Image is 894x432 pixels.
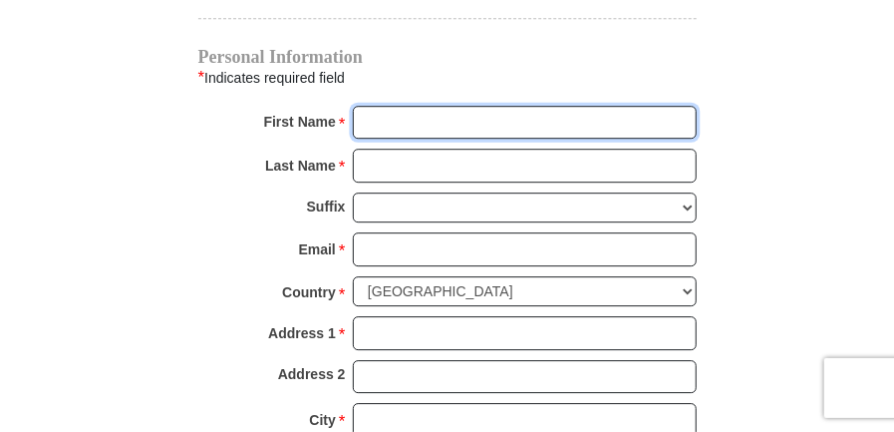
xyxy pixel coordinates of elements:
[264,108,336,136] strong: First Name
[282,278,336,306] strong: Country
[307,193,346,220] strong: Suffix
[198,65,697,91] div: Indicates required field
[299,235,336,263] strong: Email
[268,319,336,347] strong: Address 1
[265,152,336,180] strong: Last Name
[278,360,346,388] strong: Address 2
[198,49,697,65] h4: Personal Information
